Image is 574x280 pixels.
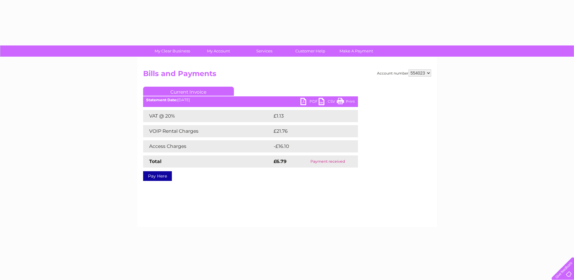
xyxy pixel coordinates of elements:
[193,45,243,57] a: My Account
[143,171,172,181] a: Pay Here
[272,140,346,152] td: -£16.10
[300,98,319,107] a: PDF
[272,110,342,122] td: £1.13
[149,158,162,164] strong: Total
[274,158,287,164] strong: £6.79
[143,110,272,122] td: VAT @ 20%
[377,69,431,77] div: Account number
[239,45,289,57] a: Services
[143,125,272,137] td: VOIP Rental Charges
[272,125,345,137] td: £21.76
[143,98,358,102] div: [DATE]
[143,87,234,96] a: Current Invoice
[143,69,431,81] h2: Bills and Payments
[146,98,177,102] b: Statement Date:
[319,98,337,107] a: CSV
[298,155,358,168] td: Payment received
[147,45,197,57] a: My Clear Business
[337,98,355,107] a: Print
[143,140,272,152] td: Access Charges
[331,45,381,57] a: Make A Payment
[285,45,335,57] a: Customer Help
